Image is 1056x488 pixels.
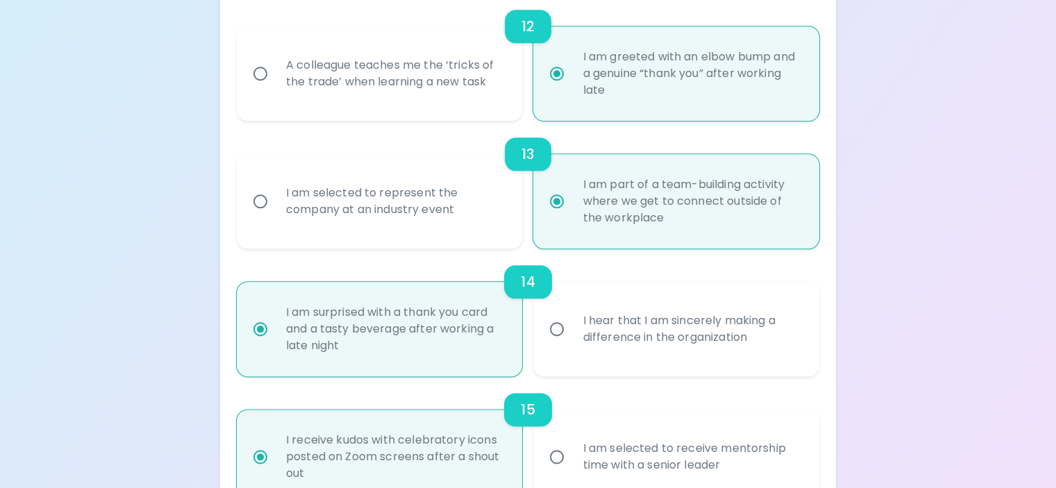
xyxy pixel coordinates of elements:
h6: 13 [521,143,535,165]
div: choice-group-check [237,249,819,376]
div: choice-group-check [237,121,819,249]
h6: 15 [521,398,535,421]
div: I am greeted with an elbow bump and a genuine “thank you” after working late [571,32,812,115]
h6: 12 [521,15,535,37]
h6: 14 [521,271,535,293]
div: I hear that I am sincerely making a difference in the organization [571,296,812,362]
div: I am part of a team-building activity where we get to connect outside of the workplace [571,160,812,243]
div: I am selected to represent the company at an industry event [275,168,515,235]
div: A colleague teaches me the ‘tricks of the trade’ when learning a new task [275,40,515,107]
div: I am surprised with a thank you card and a tasty beverage after working a late night [275,287,515,371]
